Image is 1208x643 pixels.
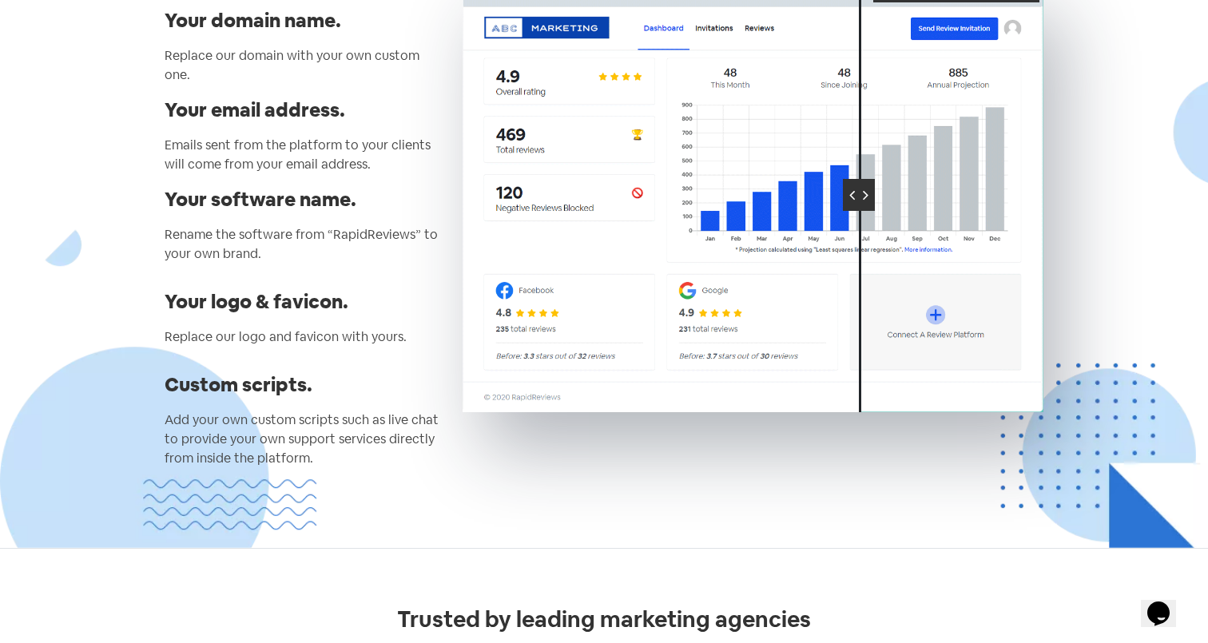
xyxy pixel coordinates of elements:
[165,136,447,174] div: Emails sent from the platform to your clients will come from your email address.
[165,11,447,30] h4: Your domain name.
[165,375,447,395] h4: Custom scripts.
[165,101,447,120] h4: Your email address.
[165,411,447,468] p: Add your own custom scripts such as live chat to provide your own support services directly from ...
[165,292,447,312] h4: Your logo & favicon.
[157,608,1051,630] h3: Trusted by leading marketing agencies
[165,327,447,347] p: Replace our logo and favicon with yours.
[165,190,447,209] h4: Your software name.
[165,46,447,85] div: Replace our domain with your own custom one.
[165,225,447,264] p: Rename the software from “RapidReviews” to your own brand.
[1141,579,1192,627] iframe: chat widget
